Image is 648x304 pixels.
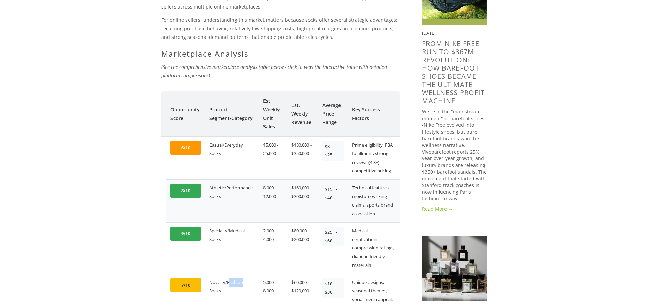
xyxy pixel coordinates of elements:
th: Key Success Factors [348,91,400,136]
span: $8 - $25 [322,141,344,161]
th: Product Segment/Category [205,91,259,136]
td: Casual/Everyday Socks [205,136,259,179]
img: The Scent of Opportunity: Analyzing the US Dupe Fragrance Market for Online Sellers [422,236,487,301]
th: Opportunity Score [166,91,205,136]
td: Athletic/Performance Socks [205,179,259,222]
th: Est. Weekly Unit Sales [259,91,288,136]
td: $80,000 - $200,000 [287,222,318,274]
td: Technical features, moisture-wicking claims, sports brand association [348,179,400,222]
td: 2,000 - 4,000 [259,222,288,274]
h2: Marketplace Analysis [161,49,400,58]
p: For online sellers, understanding this market matters because socks offer several strategic advan... [161,16,400,42]
span: $15 - $40 [322,184,344,203]
td: 8,000 - 12,000 [259,179,288,222]
p: We're in the "mainstream moment" of barefoot shoes -Nike Free evolved into lifestyle shoes, but p... [422,108,487,202]
td: Prime eligibility, FBA fulfillment, strong reviews (4.3+), competitive pricing [348,136,400,179]
em: (See the comprehensive marketplace analysis table below - click to view the interactive table wit... [161,64,388,79]
th: Est. Weekly Revenue [287,91,318,136]
td: $160,000 - $300,000 [287,179,318,222]
a: Read More → [422,206,487,212]
th: Average Price Range [318,91,348,136]
time: [DATE] [422,30,435,36]
td: $180,000 - $350,000 [287,136,318,179]
span: $25 - $60 [322,227,344,246]
div: 6/10 [170,141,201,155]
div: 9/10 [170,227,201,241]
td: Specialty/Medical Socks [205,222,259,274]
td: 15,000 - 25,000 [259,136,288,179]
a: From Nike Free Run to $867M Revolution: How Barefoot Shoes Became the Ultimate Wellness Profit Ma... [422,39,485,105]
span: $10 - $30 [322,278,344,298]
div: 8/10 [170,184,201,198]
td: Medical certifications, compression ratings, diabetic-friendly materials [348,222,400,274]
div: 7/10 [170,278,201,292]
